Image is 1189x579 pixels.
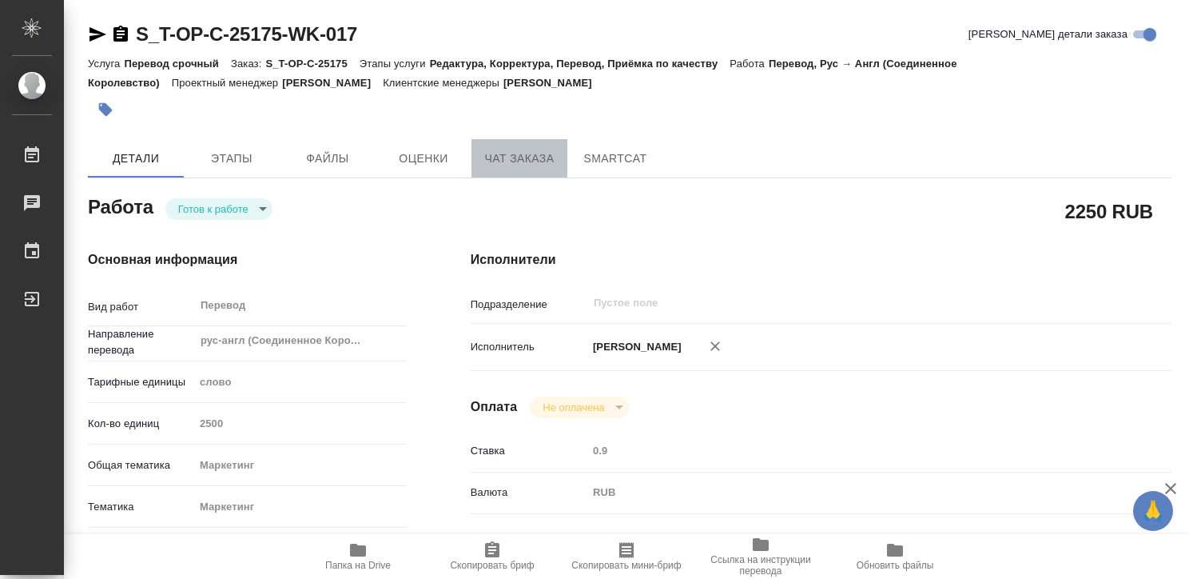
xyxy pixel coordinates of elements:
[88,58,124,70] p: Услуга
[385,149,462,169] span: Оценки
[587,479,1113,506] div: RUB
[124,58,231,70] p: Перевод срочный
[592,293,1076,313] input: Пустое поле
[325,560,391,571] span: Папка на Drive
[88,457,194,473] p: Общая тематика
[968,26,1127,42] span: [PERSON_NAME] детали заказа
[577,149,654,169] span: SmartCat
[587,439,1113,462] input: Пустое поле
[97,149,174,169] span: Детали
[1139,494,1167,528] span: 🙏
[194,493,407,521] div: Маркетинг
[857,560,934,571] span: Обновить файлы
[430,58,730,70] p: Редактура, Корректура, Перевод, Приёмка по качеству
[165,198,272,220] div: Готов к работе
[88,250,407,270] h4: Основная информация
[194,369,407,396] div: слово
[530,397,628,418] div: Готов к работе
[425,534,559,579] button: Скопировать бриф
[265,58,359,70] p: S_T-OP-C-25175
[471,397,518,417] h4: Оплата
[173,202,253,216] button: Готов к работе
[503,77,604,89] p: [PERSON_NAME]
[471,443,587,459] p: Ставка
[383,77,503,89] p: Клиентские менеджеры
[88,499,194,515] p: Тематика
[471,297,587,313] p: Подразделение
[193,149,270,169] span: Этапы
[136,23,357,45] a: S_T-OP-C-25175-WK-017
[88,92,123,127] button: Добавить тэг
[450,560,534,571] span: Скопировать бриф
[703,554,818,577] span: Ссылка на инструкции перевода
[194,412,407,435] input: Пустое поле
[538,401,609,414] button: Не оплачена
[88,374,194,390] p: Тарифные единицы
[88,416,194,432] p: Кол-во единиц
[360,58,430,70] p: Этапы услуги
[828,534,962,579] button: Обновить файлы
[88,299,194,315] p: Вид работ
[571,560,681,571] span: Скопировать мини-бриф
[698,329,733,364] button: Удалить исполнителя
[471,250,1171,270] h4: Исполнители
[730,58,769,70] p: Работа
[88,25,107,44] button: Скопировать ссылку для ЯМессенджера
[1133,491,1173,531] button: 🙏
[172,77,282,89] p: Проектный менеджер
[291,534,425,579] button: Папка на Drive
[587,339,682,355] p: [PERSON_NAME]
[231,58,265,70] p: Заказ:
[1065,198,1153,225] h2: 2250 RUB
[694,534,828,579] button: Ссылка на инструкции перевода
[471,339,587,355] p: Исполнитель
[194,452,407,479] div: Маркетинг
[481,149,558,169] span: Чат заказа
[559,534,694,579] button: Скопировать мини-бриф
[282,77,383,89] p: [PERSON_NAME]
[88,191,153,220] h2: Работа
[471,485,587,501] p: Валюта
[111,25,130,44] button: Скопировать ссылку
[88,326,194,358] p: Направление перевода
[289,149,366,169] span: Файлы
